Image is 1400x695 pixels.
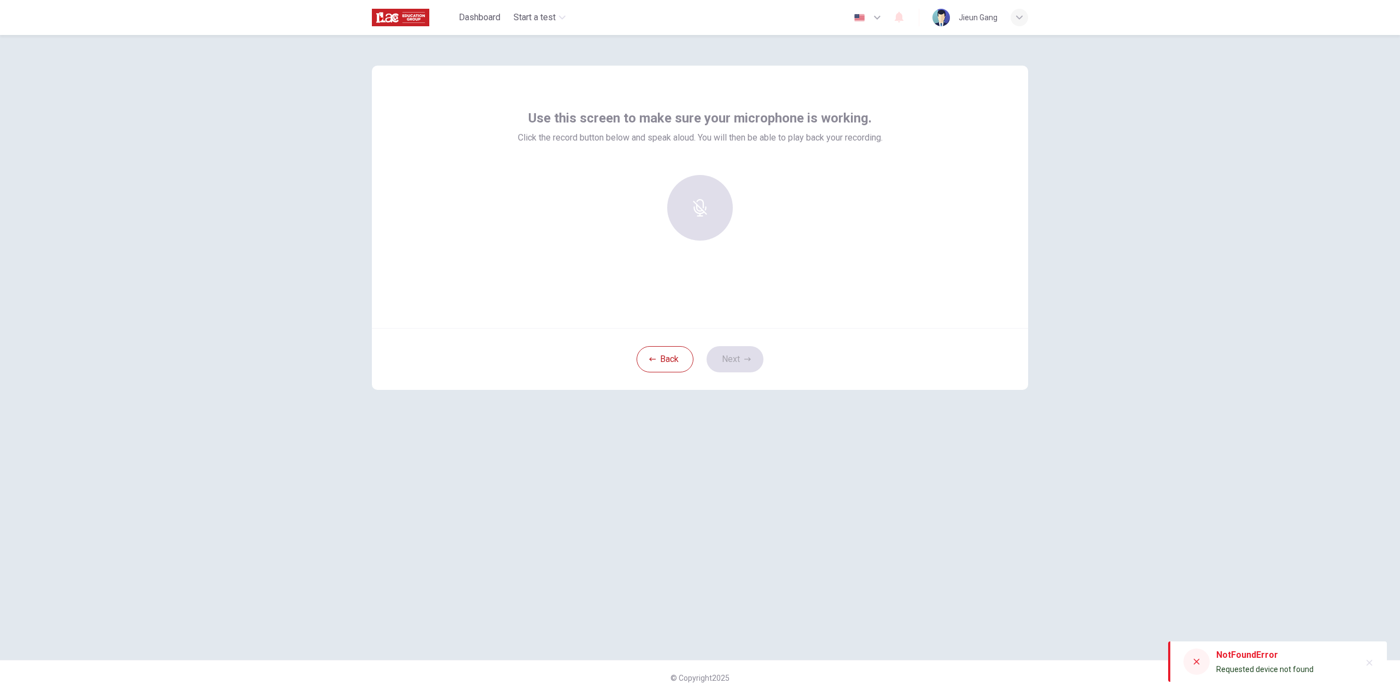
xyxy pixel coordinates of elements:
span: Dashboard [459,11,500,24]
button: Dashboard [454,8,505,27]
a: ILAC logo [372,7,454,28]
span: © Copyright 2025 [670,674,730,682]
img: Profile picture [932,9,950,26]
img: ILAC logo [372,7,429,28]
span: Requested device not found [1216,665,1314,674]
div: Jieun Gang [959,11,997,24]
div: NotFoundError [1216,649,1314,662]
span: Start a test [514,11,556,24]
img: en [853,14,866,22]
span: Use this screen to make sure your microphone is working. [528,109,872,127]
button: Back [637,346,693,372]
button: Start a test [509,8,570,27]
span: Click the record button below and speak aloud. You will then be able to play back your recording. [518,131,883,144]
